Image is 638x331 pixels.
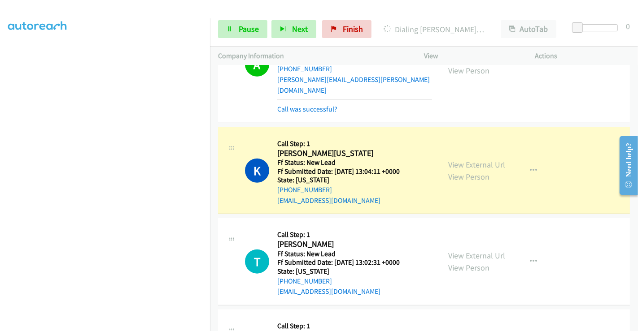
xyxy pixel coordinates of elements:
div: Delay between calls (in seconds) [577,24,618,31]
a: [EMAIL_ADDRESS][DOMAIN_NAME] [277,287,380,296]
div: The call is yet to be attempted [245,249,269,274]
a: Call was successful? [277,105,337,113]
h5: Ff Submitted Date: [DATE] 13:04:11 +0000 [277,167,400,176]
h2: [PERSON_NAME][US_STATE] [277,148,400,159]
p: Dialing [PERSON_NAME][US_STATE] [384,23,485,35]
a: Finish [322,20,371,38]
a: [PERSON_NAME][EMAIL_ADDRESS][PERSON_NAME][DOMAIN_NAME] [277,75,430,95]
h5: Ff Status: New Lead [277,249,400,258]
button: Next [271,20,316,38]
a: [PHONE_NUMBER] [277,185,332,194]
h2: [PERSON_NAME] [277,239,400,249]
a: View External Url [448,250,505,261]
a: Pause [218,20,267,38]
p: View [424,51,519,61]
a: View Person [448,262,489,273]
h5: Call Step: 1 [277,230,400,239]
h5: Ff Submitted Date: [DATE] 13:02:31 +0000 [277,258,400,267]
h5: State: [US_STATE] [277,267,400,276]
p: Actions [535,51,630,61]
p: Company Information [218,51,408,61]
a: View External Url [448,159,505,170]
span: Finish [343,24,363,34]
a: [EMAIL_ADDRESS][DOMAIN_NAME] [277,196,380,205]
h5: Call Step: 1 [277,322,400,331]
h1: K [245,159,269,183]
a: View Person [448,172,489,182]
a: View Person [448,65,489,76]
span: Pause [239,24,259,34]
h1: T [245,249,269,274]
a: [PHONE_NUMBER] [277,64,332,73]
a: [PHONE_NUMBER] [277,277,332,285]
iframe: Resource Center [612,130,638,201]
h5: Ff Status: New Lead [277,158,400,167]
button: AutoTab [501,20,556,38]
div: 0 [626,20,630,32]
span: Next [292,24,308,34]
h5: State: [US_STATE] [277,176,400,185]
h5: Call Step: 1 [277,139,400,148]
